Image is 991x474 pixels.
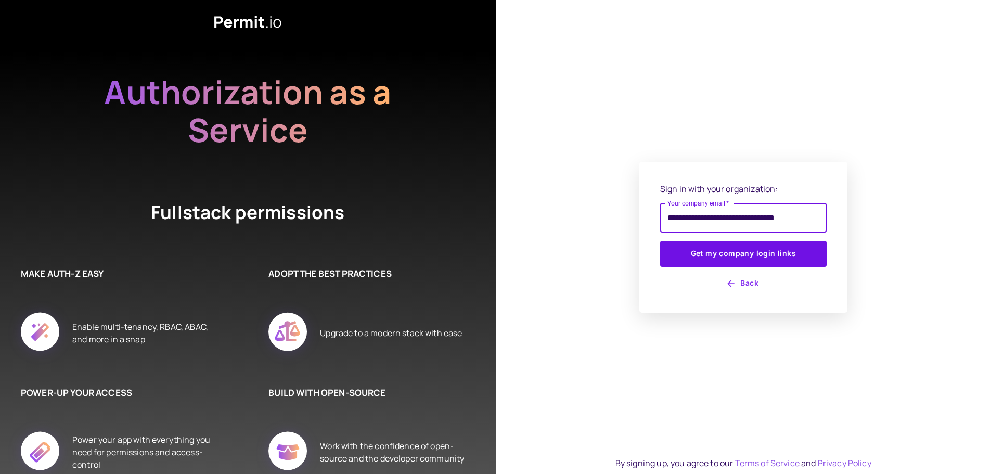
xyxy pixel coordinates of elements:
[818,457,871,469] a: Privacy Policy
[735,457,800,469] a: Terms of Service
[660,241,827,267] button: Get my company login links
[21,267,216,280] h6: MAKE AUTH-Z EASY
[320,301,462,365] div: Upgrade to a modern stack with ease
[21,386,216,400] h6: POWER-UP YOUR ACCESS
[112,200,383,225] h4: Fullstack permissions
[660,275,827,292] button: Back
[72,301,216,365] div: Enable multi-tenancy, RBAC, ABAC, and more in a snap
[667,199,729,208] label: Your company email
[615,457,871,469] div: By signing up, you agree to our and
[268,267,464,280] h6: ADOPT THE BEST PRACTICES
[660,183,827,195] p: Sign in with your organization:
[268,386,464,400] h6: BUILD WITH OPEN-SOURCE
[71,73,424,149] h2: Authorization as a Service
